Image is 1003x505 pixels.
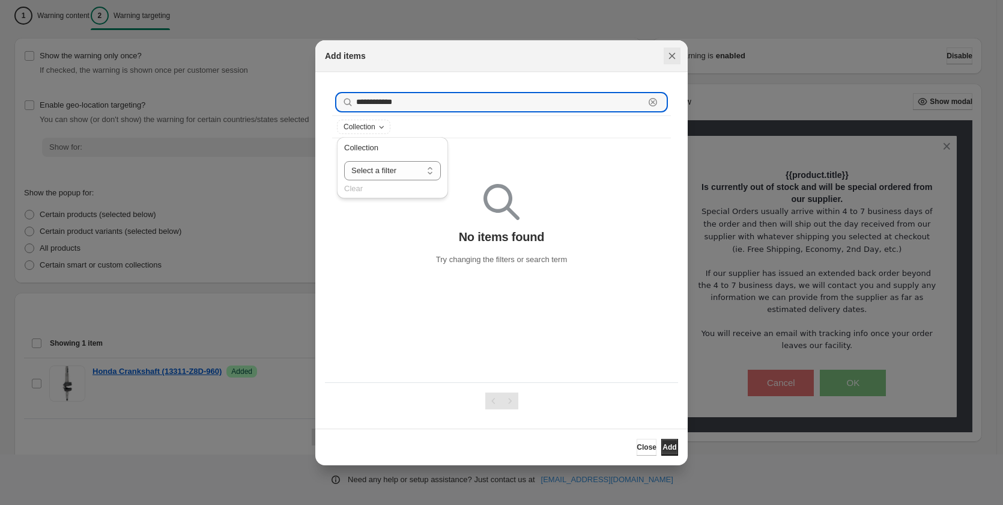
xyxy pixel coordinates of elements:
[459,230,545,244] p: No items found
[325,50,366,62] h2: Add items
[436,254,567,266] p: Try changing the filters or search term
[637,442,656,452] span: Close
[662,442,676,452] span: Add
[637,439,656,456] button: Close
[344,143,378,152] span: Collection
[664,47,680,64] button: Close
[661,439,678,456] button: Add
[485,393,518,409] nav: Pagination
[647,96,659,108] button: Clear
[483,184,520,220] img: Empty search results
[338,120,390,133] button: Collection
[344,122,375,132] span: Collection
